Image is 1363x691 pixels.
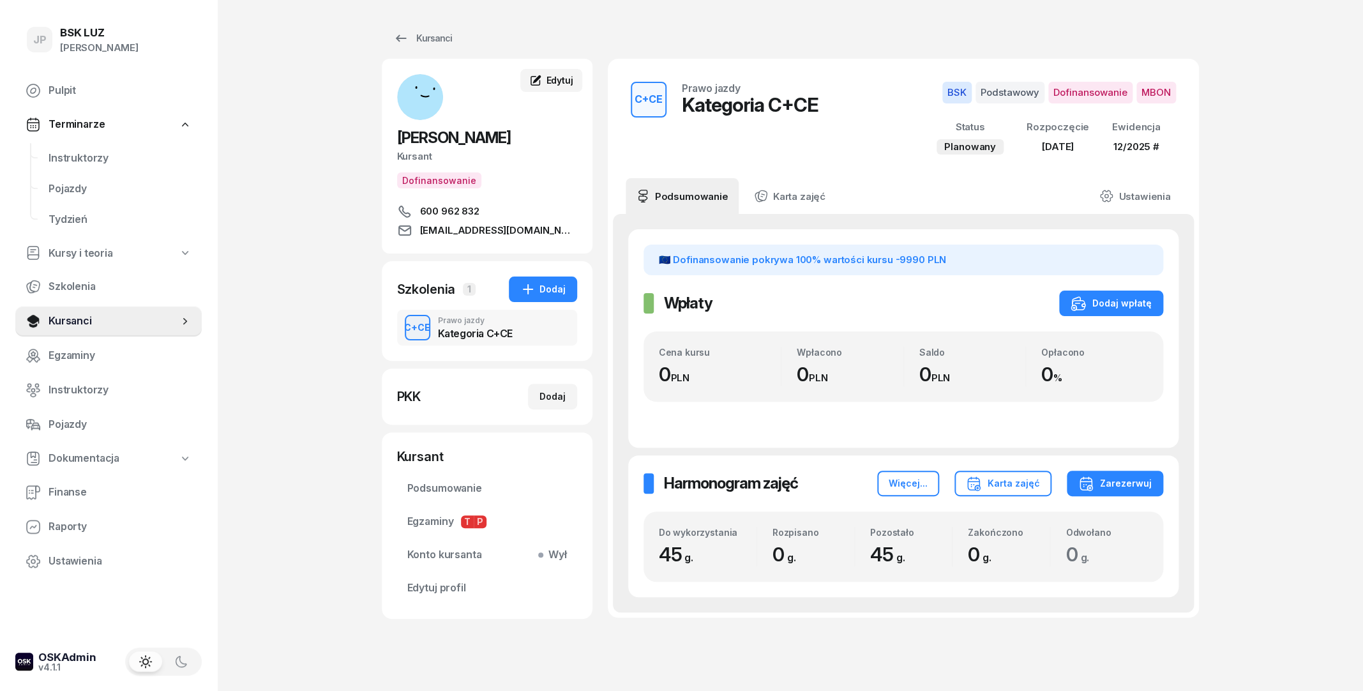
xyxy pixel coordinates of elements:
[49,450,119,467] span: Dokumentacja
[38,204,202,235] a: Tydzień
[49,150,192,167] span: Instruktorzy
[937,139,1004,155] div: Planowany
[49,82,192,99] span: Pulpit
[38,143,202,174] a: Instruktorzy
[1112,119,1161,135] div: Ewidencja
[397,388,421,406] div: PKK
[407,580,567,596] span: Edytuj profil
[1067,471,1163,496] button: Zarezerwuj
[49,211,192,228] span: Tydzień
[968,527,1050,538] div: Zakończono
[975,82,1044,103] span: Podstawowy
[937,119,1004,135] div: Status
[1080,551,1089,564] small: g.
[870,543,911,566] span: 45
[407,513,567,530] span: Egzaminy
[15,239,202,268] a: Kursy i teoria
[397,148,577,165] div: Kursant
[49,519,192,535] span: Raporty
[1041,363,1148,386] div: 0
[15,340,202,371] a: Egzaminy
[397,172,481,188] button: Dofinansowanie
[405,315,430,340] button: C+CE
[626,178,739,214] a: Podsumowanie
[15,444,202,473] a: Dokumentacja
[420,204,479,219] span: 600 962 832
[407,480,567,497] span: Podsumowanie
[682,93,818,116] div: Kategoria C+CE
[420,223,577,238] span: [EMAIL_ADDRESS][DOMAIN_NAME]
[942,82,972,103] span: BSK
[397,223,577,238] a: [EMAIL_ADDRESS][DOMAIN_NAME]
[463,283,476,296] span: 1
[664,473,798,494] h2: Harmonogram zajęć
[966,476,1040,491] div: Karta zajęć
[15,409,202,440] a: Pojazdy
[546,75,573,86] span: Edytuj
[397,310,577,345] button: C+CEPrawo jazdyKategoria C+CE
[684,551,693,564] small: g.
[520,282,566,297] div: Dodaj
[631,82,666,118] button: C+CE
[772,527,854,538] div: Rozpisano
[659,254,946,266] span: 🇪🇺 Dofinansowanie pokrywa 100% wartości kursu -
[438,328,513,338] div: Kategoria C+CE
[38,174,202,204] a: Pojazdy
[543,547,567,563] span: Wył
[659,527,757,538] div: Do wykorzystania
[1113,140,1159,153] span: 12/2025 #
[393,31,452,46] div: Kursanci
[889,476,928,491] div: Więcej...
[49,313,179,330] span: Kursanci
[968,543,998,566] span: 0
[919,347,1026,358] div: Saldo
[461,515,474,528] span: T
[15,306,202,337] a: Kursanci
[797,363,903,386] div: 0
[15,653,33,671] img: logo-xs-dark@2x.png
[382,26,463,51] a: Kursanci
[397,280,456,298] div: Szkolenia
[787,551,796,564] small: g.
[772,543,802,566] span: 0
[474,515,486,528] span: P
[870,527,952,538] div: Pozostało
[49,181,192,197] span: Pojazdy
[49,382,192,399] span: Instruktorzy
[919,363,1026,386] div: 0
[664,293,712,314] h2: Wpłaty
[942,82,1176,103] button: BSKPodstawowyDofinansowanieMBON
[983,551,991,564] small: g.
[877,471,939,496] button: Więcej...
[60,27,139,38] div: BSK LUZ
[1089,178,1180,214] a: Ustawienia
[49,347,192,364] span: Egzaminy
[397,506,577,537] a: EgzaminyTP
[38,652,96,663] div: OSKAdmin
[49,278,192,295] span: Szkolenia
[931,372,950,384] small: PLN
[954,471,1051,496] button: Karta zajęć
[397,204,577,219] a: 600 962 832
[1042,140,1074,153] span: [DATE]
[1053,372,1062,384] small: %
[659,363,781,386] div: 0
[1027,119,1089,135] div: Rozpoczęcie
[659,347,781,358] div: Cena kursu
[1066,543,1096,566] span: 0
[397,128,511,147] span: [PERSON_NAME]
[509,277,577,302] button: Dodaj
[38,663,96,672] div: v4.1.1
[397,473,577,504] a: Podsumowanie
[1066,527,1147,538] div: Odwołano
[896,551,905,564] small: g.
[33,34,47,45] span: JP
[49,245,113,262] span: Kursy i teoria
[15,477,202,508] a: Finanse
[15,271,202,302] a: Szkolenia
[397,448,577,466] div: Kursant
[397,573,577,604] a: Edytuj profil
[15,375,202,406] a: Instruktorzy
[49,484,192,501] span: Finanse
